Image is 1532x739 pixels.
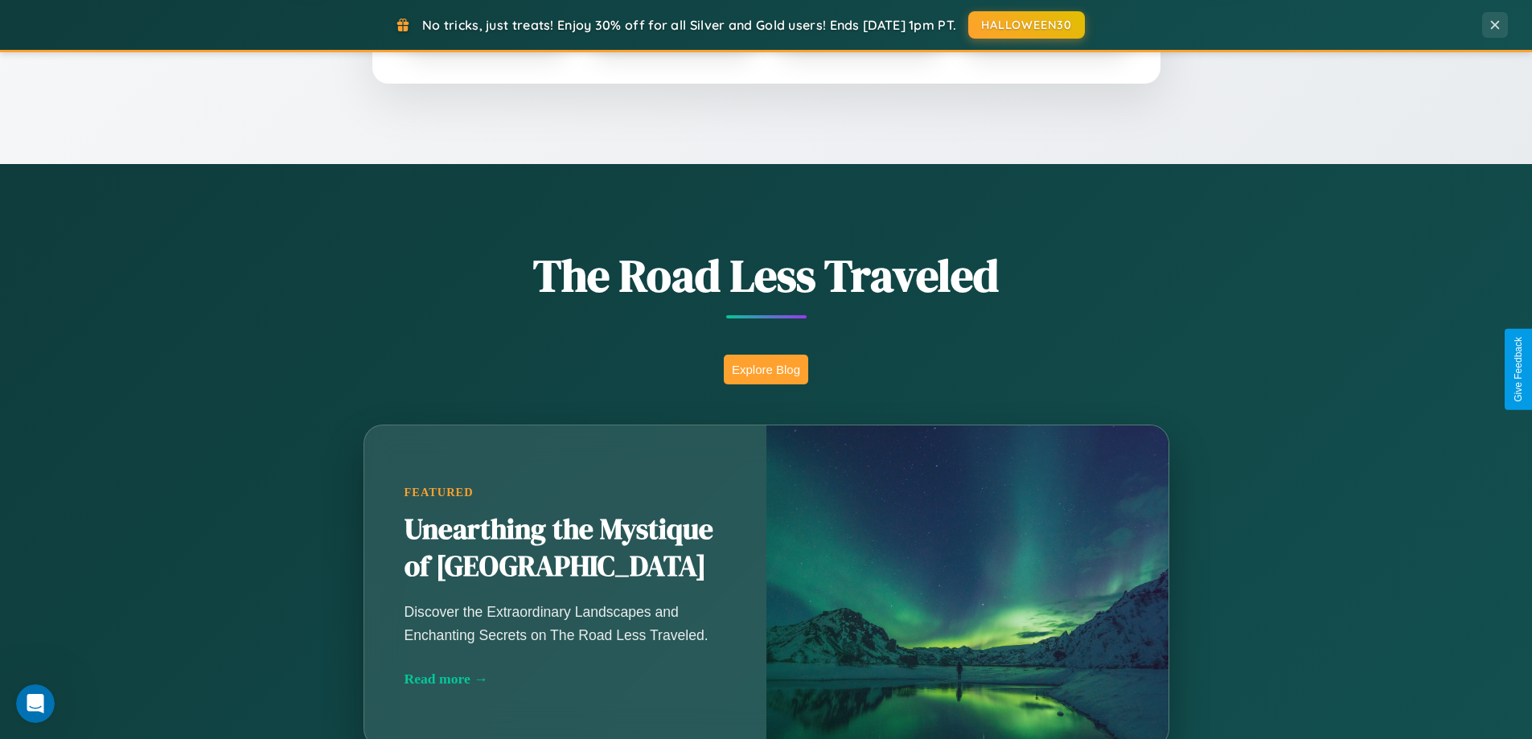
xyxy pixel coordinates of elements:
h2: Unearthing the Mystique of [GEOGRAPHIC_DATA] [405,511,726,585]
button: Explore Blog [724,355,808,384]
div: Give Feedback [1513,337,1524,402]
p: Discover the Extraordinary Landscapes and Enchanting Secrets on The Road Less Traveled. [405,601,726,646]
div: Featured [405,486,726,499]
span: No tricks, just treats! Enjoy 30% off for all Silver and Gold users! Ends [DATE] 1pm PT. [422,17,956,33]
h1: The Road Less Traveled [284,244,1249,306]
iframe: Intercom live chat [16,684,55,723]
div: Read more → [405,671,726,688]
button: HALLOWEEN30 [968,11,1085,39]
